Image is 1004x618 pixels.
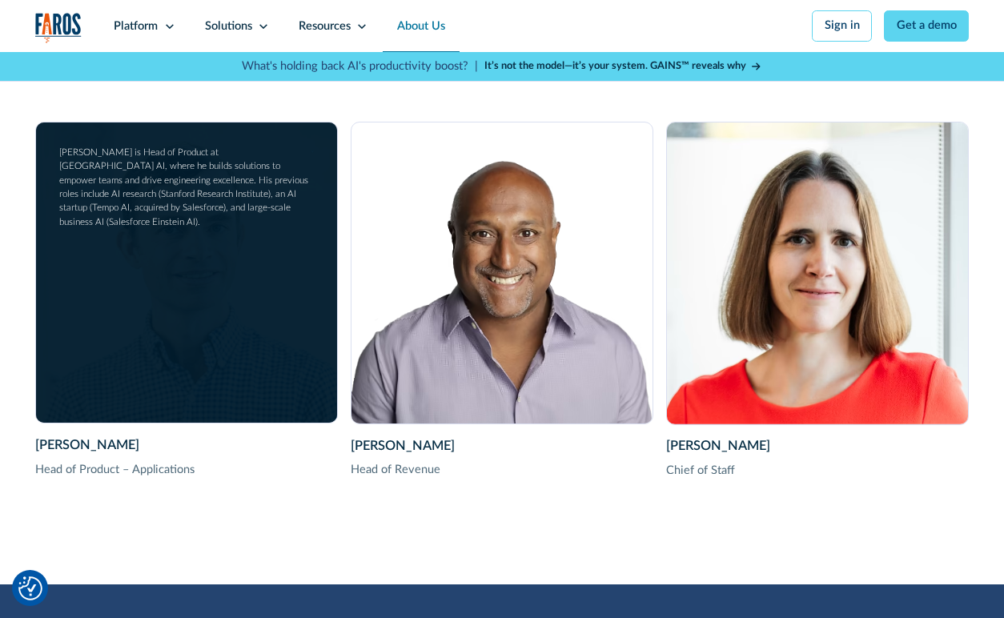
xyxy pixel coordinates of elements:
[205,18,252,35] div: Solutions
[35,435,338,455] div: [PERSON_NAME]
[351,436,653,456] div: [PERSON_NAME]
[35,13,82,43] a: home
[114,18,158,35] div: Platform
[242,58,478,75] p: What's holding back AI's productivity boost? |
[18,576,42,600] button: Cookie Settings
[299,18,351,35] div: Resources
[35,13,82,43] img: Logo of the analytics and reporting company Faros.
[351,461,653,479] div: Head of Revenue
[484,58,762,74] a: It’s not the model—it’s your system. GAINS™ reveals why
[812,10,872,41] a: Sign in
[484,61,746,70] strong: It’s not the model—it’s your system. GAINS™ reveals why
[35,461,338,479] div: Head of Product – Applications
[666,436,969,456] div: [PERSON_NAME]
[18,576,42,600] img: Revisit consent button
[884,10,969,41] a: Get a demo
[666,462,969,480] div: Chief of Staff
[59,146,311,229] div: [PERSON_NAME] is Head of Product at [GEOGRAPHIC_DATA] AI, where he builds solutions to empower te...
